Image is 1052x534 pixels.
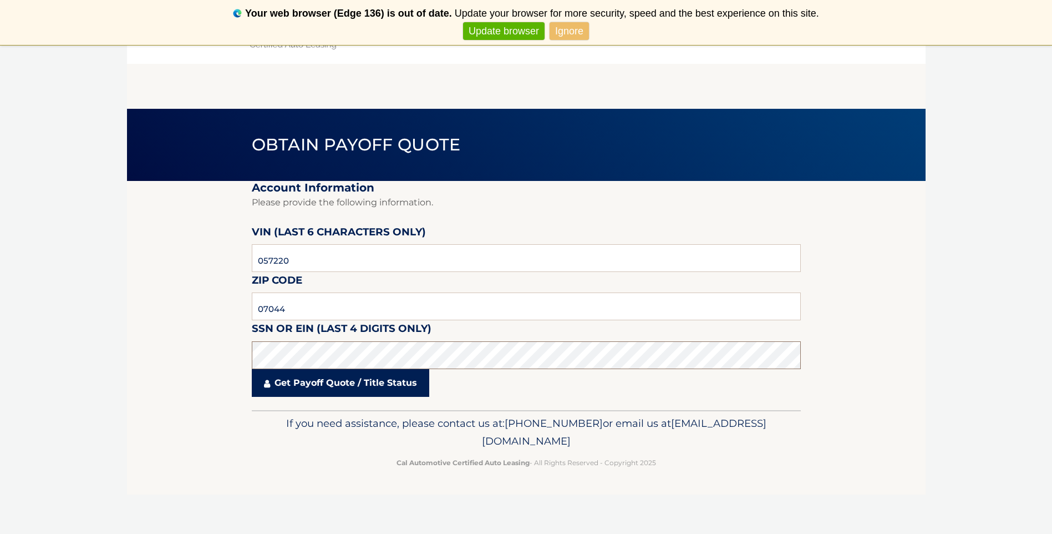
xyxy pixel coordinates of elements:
[252,134,461,155] span: Obtain Payoff Quote
[397,459,530,467] strong: Cal Automotive Certified Auto Leasing
[505,417,603,430] span: [PHONE_NUMBER]
[245,8,452,19] b: Your web browser (Edge 136) is out of date.
[455,8,819,19] span: Update your browser for more security, speed and the best experience on this site.
[252,369,429,397] a: Get Payoff Quote / Title Status
[463,22,545,41] a: Update browser
[252,272,302,293] label: Zip Code
[259,415,794,450] p: If you need assistance, please contact us at: or email us at
[252,195,801,210] p: Please provide the following information.
[252,320,431,341] label: SSN or EIN (last 4 digits only)
[259,457,794,468] p: - All Rights Reserved - Copyright 2025
[550,22,589,41] a: Ignore
[252,224,426,244] label: VIN (last 6 characters only)
[252,181,801,195] h2: Account Information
